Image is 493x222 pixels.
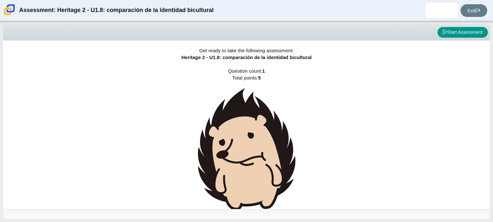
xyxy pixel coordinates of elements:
[199,48,294,53] span: Get ready to take the following assessment:
[159,68,333,218] span: Question count: Total points:
[181,55,312,60] span: Heritage 2 - U1.8: comparación de la identidad bicultural
[258,75,261,80] b: 5
[3,3,16,17] img: Carmen School of Science & Technology
[198,88,295,210] img: hedgehog-sad-large.png
[3,12,16,18] a: Carmen School of Science & Technology
[436,5,447,16] img: sebastian.aguilar-.PzLTeW
[437,27,488,38] button: Start Assessment
[461,4,487,17] a: Exit
[19,3,214,18] div: Assessment: Heritage 2 - U1.8: comparación de la identidad bicultural
[262,68,265,74] b: 1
